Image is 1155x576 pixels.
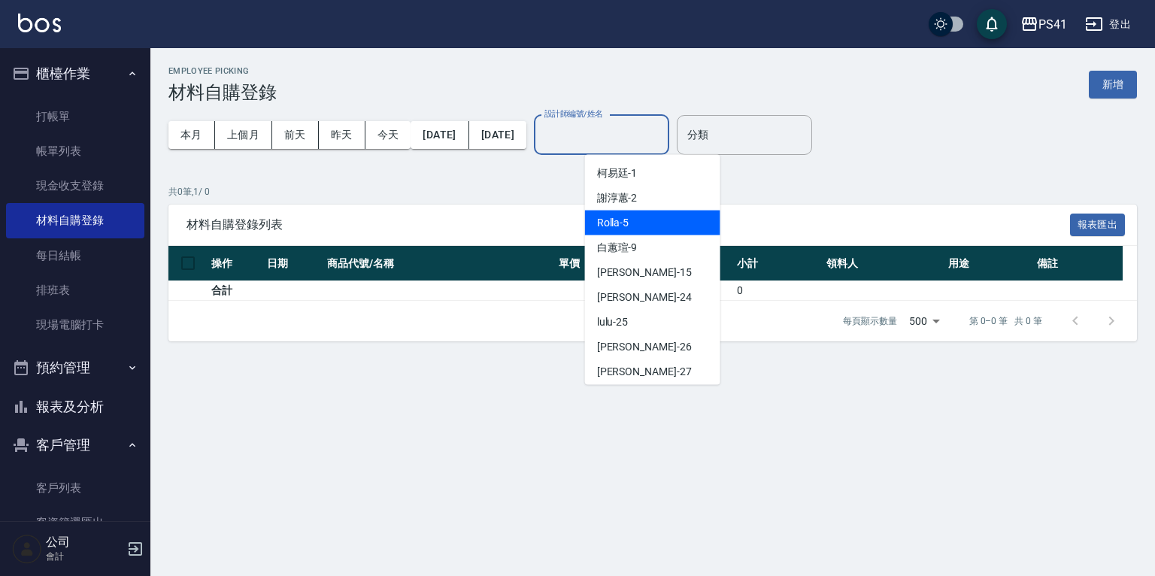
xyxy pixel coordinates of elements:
[1033,246,1122,281] th: 備註
[6,134,144,168] a: 帳單列表
[977,9,1007,39] button: save
[6,308,144,342] a: 現場電腦打卡
[215,121,272,149] button: 上個月
[6,505,144,540] a: 客資篩選匯出
[843,314,897,328] p: 每頁顯示數量
[597,364,692,380] span: [PERSON_NAME] -27
[823,246,944,281] th: 領料人
[597,339,692,355] span: [PERSON_NAME] -26
[597,240,638,256] span: 白蕙瑄 -9
[263,246,323,281] th: 日期
[6,348,144,387] button: 預約管理
[597,265,692,280] span: [PERSON_NAME] -15
[323,246,555,281] th: 商品代號/名稱
[365,121,411,149] button: 今天
[1038,15,1067,34] div: PS41
[969,314,1042,328] p: 第 0–0 筆 共 0 筆
[6,168,144,203] a: 現金收支登錄
[597,314,629,330] span: lulu -25
[18,14,61,32] img: Logo
[272,121,319,149] button: 前天
[6,203,144,238] a: 材料自購登錄
[168,82,277,103] h3: 材料自購登錄
[597,215,629,231] span: Rolla -5
[597,290,692,305] span: [PERSON_NAME] -24
[6,387,144,426] button: 報表及分析
[555,246,644,281] th: 單價
[469,121,526,149] button: [DATE]
[944,246,1033,281] th: 用途
[597,165,638,181] span: 柯易廷 -1
[6,99,144,134] a: 打帳單
[6,54,144,93] button: 櫃檯作業
[544,108,603,120] label: 設計師編號/姓名
[903,301,945,341] div: 500
[6,273,144,308] a: 排班表
[46,535,123,550] h5: 公司
[6,471,144,505] a: 客戶列表
[46,550,123,563] p: 會計
[1070,217,1126,231] a: 報表匯出
[208,281,263,301] td: 合計
[12,534,42,564] img: Person
[6,238,144,273] a: 每日結帳
[597,190,638,206] span: 謝淳蕙 -2
[208,246,263,281] th: 操作
[733,246,822,281] th: 小計
[186,217,1070,232] span: 材料自購登錄列表
[319,121,365,149] button: 昨天
[1070,214,1126,237] button: 報表匯出
[1089,77,1137,91] a: 新增
[1089,71,1137,99] button: 新增
[1079,11,1137,38] button: 登出
[168,185,1137,199] p: 共 0 筆, 1 / 0
[168,121,215,149] button: 本月
[6,426,144,465] button: 客戶管理
[411,121,468,149] button: [DATE]
[1014,9,1073,40] button: PS41
[168,66,277,76] h2: Employee Picking
[733,281,822,301] td: 0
